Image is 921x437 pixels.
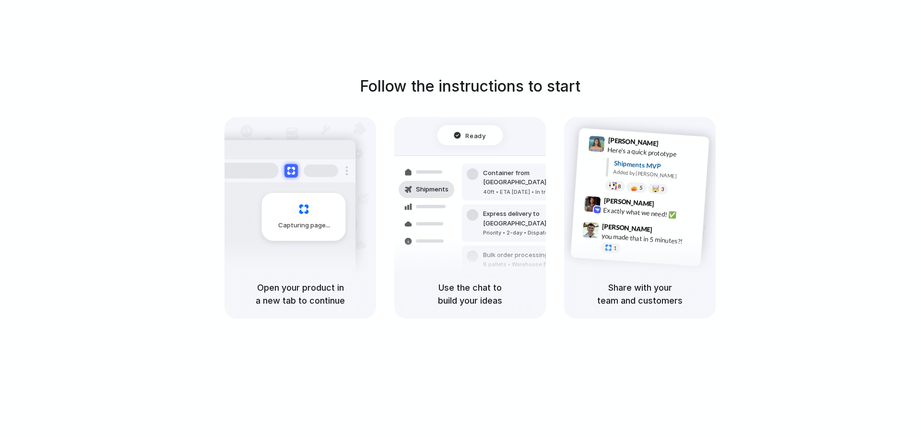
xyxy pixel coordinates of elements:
[466,130,486,140] span: Ready
[483,250,572,260] div: Bulk order processing
[603,195,654,209] span: [PERSON_NAME]
[639,185,643,190] span: 5
[601,231,697,247] div: you made that in 5 minutes?!
[614,158,702,174] div: Shipments MVP
[236,281,365,307] h5: Open your product in a new tab to continue
[614,246,617,251] span: 1
[608,135,659,149] span: [PERSON_NAME]
[483,188,587,196] div: 40ft • ETA [DATE] • In transit
[661,140,681,151] span: 9:41 AM
[661,187,664,192] span: 3
[483,209,587,228] div: Express delivery to [GEOGRAPHIC_DATA]
[607,145,703,161] div: Here's a quick prototype
[618,184,621,189] span: 8
[360,75,580,98] h1: Follow the instructions to start
[652,185,660,192] div: 🤯
[483,229,587,237] div: Priority • 2-day • Dispatched
[603,205,699,221] div: Exactly what we need! ✅
[576,281,704,307] h5: Share with your team and customers
[483,260,572,269] div: 8 pallets • Warehouse B • Packed
[406,281,534,307] h5: Use the chat to build your ideas
[278,221,331,230] span: Capturing page
[655,225,675,237] span: 9:47 AM
[613,168,701,182] div: Added by [PERSON_NAME]
[483,168,587,187] div: Container from [GEOGRAPHIC_DATA]
[657,200,677,211] span: 9:42 AM
[602,221,653,235] span: [PERSON_NAME]
[416,185,449,194] span: Shipments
